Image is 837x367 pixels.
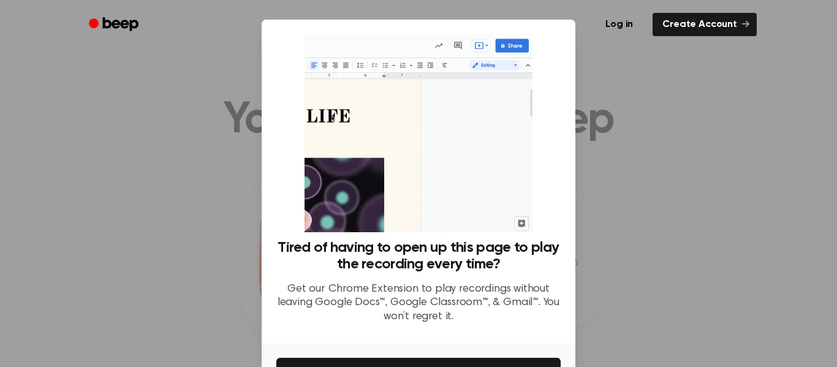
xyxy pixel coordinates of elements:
[305,34,532,232] img: Beep extension in action
[593,10,645,39] a: Log in
[80,13,150,37] a: Beep
[276,240,561,273] h3: Tired of having to open up this page to play the recording every time?
[276,282,561,324] p: Get our Chrome Extension to play recordings without leaving Google Docs™, Google Classroom™, & Gm...
[653,13,757,36] a: Create Account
